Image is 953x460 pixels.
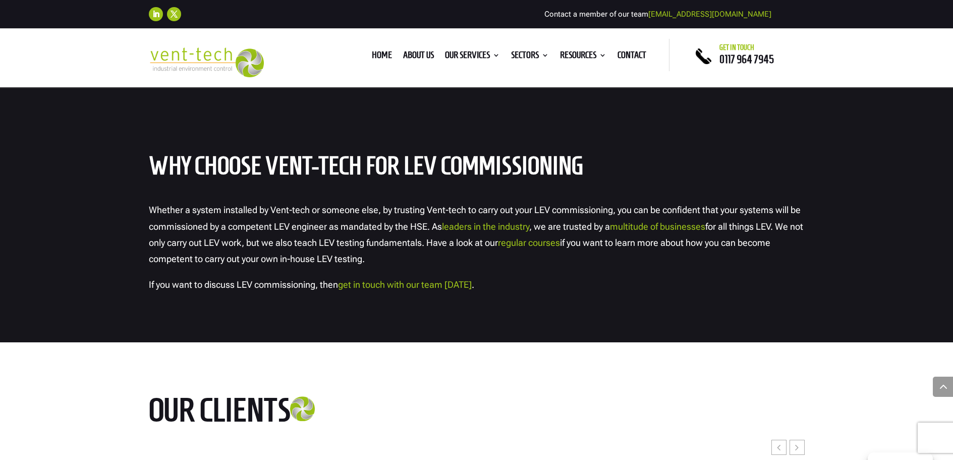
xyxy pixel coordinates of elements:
[560,52,606,63] a: Resources
[529,221,610,232] span: , we are trusted by a
[498,237,560,248] a: regular courses
[149,152,805,184] h2: Why Choose Vent-Tech For LEV Commissioning
[149,393,366,432] h2: Our clients
[149,205,801,231] span: Whether a system installed by Vent-tech or someone else, by trusting Vent-tech to carry out your ...
[372,52,392,63] a: Home
[403,52,434,63] a: About us
[442,221,529,232] a: leaders in the industry
[544,10,771,19] span: Contact a member of our team
[771,440,787,455] div: Previous slide
[149,279,338,290] span: If you want to discuss LEV commissioning, then
[648,10,771,19] a: [EMAIL_ADDRESS][DOMAIN_NAME]
[719,43,754,52] span: Get in touch
[719,53,774,65] a: 0117 964 7945
[472,279,474,290] span: .
[149,7,163,21] a: Follow on LinkedIn
[511,52,549,63] a: Sectors
[790,440,805,455] div: Next slide
[445,52,500,63] a: Our Services
[149,47,264,77] img: 2023-09-27T08_35_16.549ZVENT-TECH---Clear-background
[618,52,646,63] a: Contact
[167,7,181,21] a: Follow on X
[610,221,705,232] a: multitude of businesses
[338,279,472,290] a: get in touch with our team [DATE]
